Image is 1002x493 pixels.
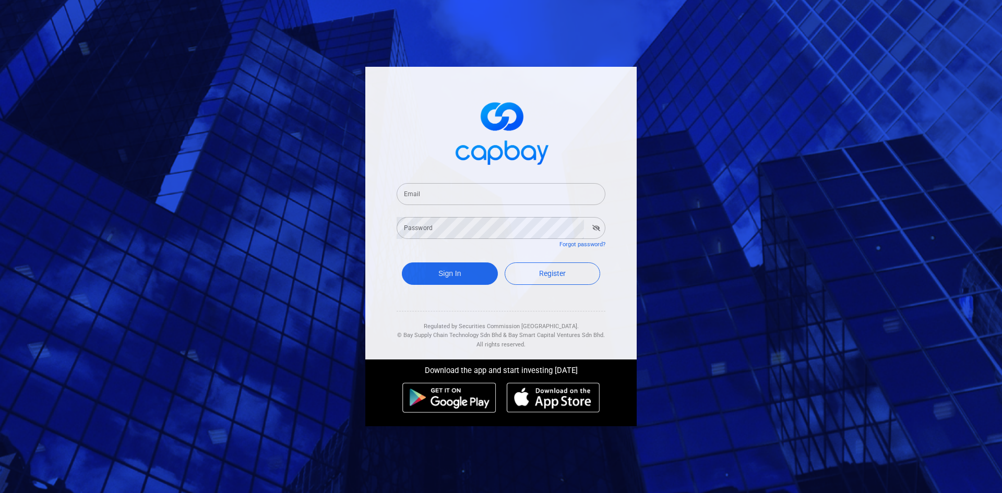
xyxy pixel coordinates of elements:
img: logo [449,93,553,171]
a: Forgot password? [559,241,605,248]
span: © Bay Supply Chain Technology Sdn Bhd [397,332,502,339]
img: android [402,382,496,413]
img: ios [507,382,600,413]
div: Download the app and start investing [DATE] [357,359,645,377]
button: Sign In [402,262,498,285]
span: Bay Smart Capital Ventures Sdn Bhd. [508,332,605,339]
span: Register [539,269,566,278]
div: Regulated by Securities Commission [GEOGRAPHIC_DATA]. & All rights reserved. [397,311,605,350]
a: Register [505,262,601,285]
